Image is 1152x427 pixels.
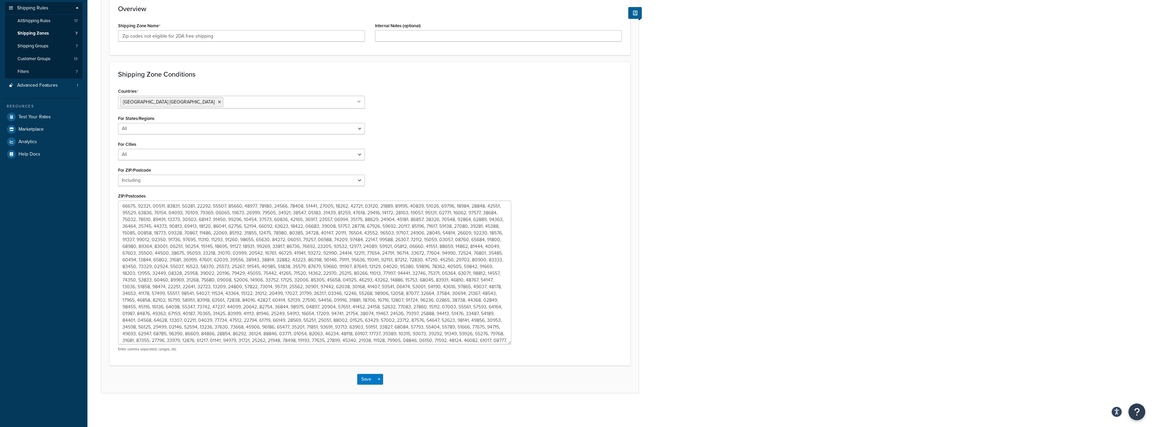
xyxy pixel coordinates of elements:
li: Advanced Features [5,79,82,92]
span: Help Docs [18,152,40,157]
button: Open Resource Center [1128,403,1145,420]
a: Shipping Zones7 [5,27,82,40]
a: Shipping Rules [5,2,82,14]
label: Countries [118,89,138,94]
h3: Shipping Zone Conditions [118,71,622,78]
span: Shipping Groups [17,43,48,49]
label: For States/Regions [118,116,154,121]
a: Customer Groups13 [5,53,82,65]
span: Shipping Rules [17,5,48,11]
li: Filters [5,66,82,78]
span: [GEOGRAPHIC_DATA] [GEOGRAPHIC_DATA] [123,98,215,105]
h3: Overview [118,5,622,12]
li: Shipping Rules [5,2,82,79]
li: Customer Groups [5,53,82,65]
div: Resources [5,103,82,109]
a: Marketplace [5,123,82,135]
span: 7 [75,31,78,36]
span: All Shipping Rules [17,18,50,24]
label: Shipping Zone Name [118,23,160,29]
a: Analytics [5,136,82,148]
span: 17 [74,18,78,24]
button: Show Help Docs [628,7,642,19]
a: AllShipping Rules17 [5,15,82,27]
label: ZIP/Postcodes [118,194,146,199]
span: Shipping Zones [17,31,49,36]
label: Internal Notes (optional) [375,23,421,28]
span: Filters [17,69,29,75]
li: Shipping Zones [5,27,82,40]
p: Enter comma separated, ranges, etc [118,347,365,352]
button: Save [357,374,375,385]
span: 1 [77,83,78,88]
a: Help Docs [5,148,82,160]
a: Advanced Features1 [5,79,82,92]
span: Marketplace [18,127,44,132]
textarea: 66675, 92321, 00511, 83831, 50281, 22292, 55507, 85660, 48977, 78180, 24566, 78408, 51441, 27005,... [118,201,511,344]
span: Test Your Rates [18,114,51,120]
a: Filters7 [5,66,82,78]
span: 7 [76,69,78,75]
span: Advanced Features [17,83,58,88]
span: 7 [76,43,78,49]
li: Shipping Groups [5,40,82,52]
span: Analytics [18,139,37,145]
a: Shipping Groups7 [5,40,82,52]
label: For ZIP/Postcode [118,168,151,173]
label: For Cities [118,142,136,147]
span: 13 [74,56,78,62]
a: Test Your Rates [5,111,82,123]
span: Customer Groups [17,56,50,62]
